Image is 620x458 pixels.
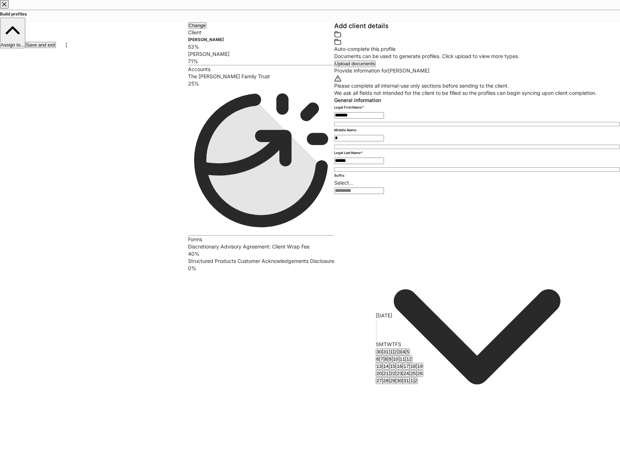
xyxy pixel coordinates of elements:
div: Change [189,23,206,28]
h5: [PERSON_NAME] [188,36,334,43]
a: [PERSON_NAME]71% [188,50,334,65]
button: 13 [376,363,383,370]
span: Monday [379,341,384,347]
div: Client [188,29,334,36]
button: 2 [393,348,397,355]
span: Tuesday [384,341,387,347]
button: 15 [389,363,396,370]
p: Structured Products Customer Acknowledgements Disclosure [188,257,334,265]
button: 8 [384,356,388,362]
div: Upload documents [335,61,375,66]
button: 25 [410,370,416,377]
button: 21 [383,370,389,377]
a: Discretionary Advisory Agreement: Client Wrap Fee40% [188,243,334,257]
a: [PERSON_NAME]53% [188,36,334,50]
div: Provide information for [PERSON_NAME] [334,67,620,74]
button: 31 [383,348,389,355]
button: 24 [403,370,410,377]
div: Auto-complete this profile [334,45,620,53]
button: Previous month [376,327,377,334]
span: Friday [395,341,398,347]
p: We ask all fields not intended for the client to be filled so the profiles can begin syncing upon... [334,89,620,97]
div: Documents can be used to generate profiles. Click upload to view more types. [334,53,620,60]
p: [PERSON_NAME] [188,50,334,58]
button: 2 [414,377,418,384]
div: Please complete all internal-use only sections before sending to the client. [334,82,620,89]
div: Forms [188,236,334,243]
button: 19 [416,363,423,370]
button: Change [188,22,206,28]
button: 1 [389,348,393,355]
span: Sunday [376,341,379,347]
button: 26 [416,370,423,377]
button: 30 [376,348,383,355]
h6: Middle Name [334,127,357,134]
h4: Add client details [334,22,620,30]
h6: Legal Last Name [334,149,363,157]
div: Select... [334,179,620,186]
button: 31 [403,377,410,384]
button: 3 [398,348,402,355]
button: calendar view is open, switch to year view [376,320,377,326]
button: 10 [392,356,399,362]
p: 71% [188,58,334,65]
div: [DATE] [376,312,423,319]
button: 6 [376,356,380,362]
button: 14 [383,363,389,370]
p: The [PERSON_NAME] Family Trust [188,73,334,80]
button: 11 [399,356,406,362]
button: 17 [403,363,410,370]
button: 27 [376,377,383,384]
button: 18 [410,363,416,370]
p: 53% [188,43,334,50]
button: 1 [410,377,414,384]
p: 0% [188,265,334,272]
h5: General information [334,97,620,104]
button: 16 [396,363,403,370]
button: Upload documents [334,61,376,67]
button: 20 [376,370,383,377]
button: 9 [388,356,392,362]
button: 22 [389,370,396,377]
button: 4 [402,348,406,355]
button: 7 [380,356,384,362]
button: 5 [406,348,410,355]
div: Assign to... [1,18,25,48]
h6: Suffix [334,172,344,179]
button: 30 [396,377,403,384]
p: 40% [188,250,334,257]
span: Wednesday [387,341,392,347]
button: 29 [389,377,396,384]
a: The [PERSON_NAME] Family Trust25% [188,73,334,235]
h6: Legal First Name [334,104,364,111]
p: 25% [188,80,334,87]
button: 23 [396,370,403,377]
p: Discretionary Advisory Agreement: Client Wrap Fee [188,243,334,250]
button: 28 [383,377,389,384]
a: Structured Products Customer Acknowledgements Disclosure0% [188,257,334,272]
button: 12 [406,356,412,362]
div: Accounts [188,66,334,73]
button: Next month [376,334,377,341]
span: Saturday [398,341,401,347]
span: Thursday [392,341,395,347]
